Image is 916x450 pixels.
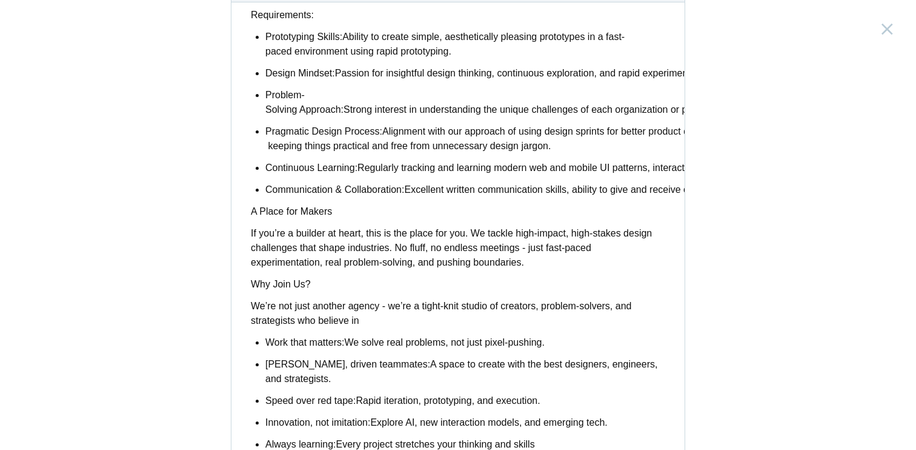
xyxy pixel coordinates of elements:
[251,226,665,270] p: If you’re a builder at heart, this is the place for you. We tackle high-impact, high-stakes desig...
[265,68,335,78] strong: Design Mindset:
[251,10,314,20] strong: Requirements:
[265,183,665,197] p: Excellent written communication skills, ability to give and receive constructive feedback, and ef...
[265,395,356,406] strong: Speed over red tape:
[265,88,665,117] p: Strong interest in understanding the unique challenges of each organization or product and collab...
[265,124,665,153] p: Alignment with our approach of using design sprints for better product design - keeping things pr...
[265,30,665,59] p: Ability to create simple, aesthetically pleasing prototypes in a fast-paced environment using rap...
[265,66,665,81] p: Passion for insightful design thinking, continuous exploration, and rapid experimentation.
[265,394,665,408] p: Rapid iteration, prototyping, and execution.
[251,279,311,289] strong: Why Join Us?
[265,90,343,115] strong: Problem-Solving Approach:
[265,32,342,42] strong: Prototyping Skills:
[265,161,665,175] p: Regularly tracking and learning modern web and mobile UI patterns, interaction design, visual des...
[265,184,404,195] strong: Communication & Collaboration:
[265,417,370,428] strong: Innovation, not imitation:
[265,126,382,136] strong: Pragmatic Design Process:
[265,357,665,386] p: A space to create with the best designers, engineers, and strategists.
[265,335,665,350] p: We solve real problems, not just pixel-pushing.
[265,415,665,430] p: Explore AI, new interaction models, and emerging tech.
[251,299,665,328] p: We’re not just another agency - we’re a tight-knit studio of creators, problem-solvers, and strat...
[265,359,430,369] strong: [PERSON_NAME], driven teammates:
[265,163,357,173] strong: Continuous Learning:
[265,439,336,449] strong: Always learning:
[251,206,332,217] strong: A Place for Makers
[265,337,344,348] strong: Work that matters:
